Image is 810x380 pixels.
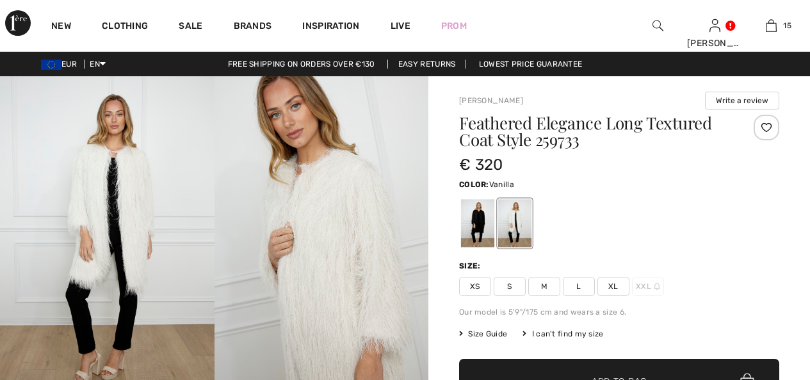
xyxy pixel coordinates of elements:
[709,19,720,31] a: Sign In
[459,306,779,318] div: Our model is 5'9"/175 cm and wears a size 6.
[597,277,629,296] span: XL
[766,18,777,33] img: My Bag
[729,284,797,316] iframe: Opens a widget where you can chat to one of our agents
[234,21,272,34] a: Brands
[743,18,799,33] a: 15
[459,328,507,340] span: Size Guide
[632,277,664,296] span: XXL
[687,37,743,50] div: [PERSON_NAME]
[41,60,61,70] img: Euro
[522,328,603,340] div: I can't find my size
[652,18,663,33] img: search the website
[179,21,202,34] a: Sale
[528,277,560,296] span: M
[459,115,726,148] h1: Feathered Elegance Long Textured Coat Style 259733
[705,92,779,110] button: Write a review
[459,96,523,105] a: [PERSON_NAME]
[489,180,514,189] span: Vanilla
[459,180,489,189] span: Color:
[102,21,148,34] a: Clothing
[494,277,526,296] span: S
[461,199,494,247] div: Black
[459,260,483,272] div: Size:
[5,10,31,36] img: 1ère Avenue
[469,60,593,69] a: Lowest Price Guarantee
[51,21,71,34] a: New
[90,60,106,69] span: EN
[459,156,503,174] span: € 320
[218,60,385,69] a: Free shipping on orders over €130
[783,20,791,31] span: 15
[302,21,359,34] span: Inspiration
[441,19,467,33] a: Prom
[391,19,410,33] a: Live
[498,199,531,247] div: Vanilla
[654,283,660,290] img: ring-m.svg
[41,60,82,69] span: EUR
[459,277,491,296] span: XS
[563,277,595,296] span: L
[709,18,720,33] img: My Info
[387,60,467,69] a: Easy Returns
